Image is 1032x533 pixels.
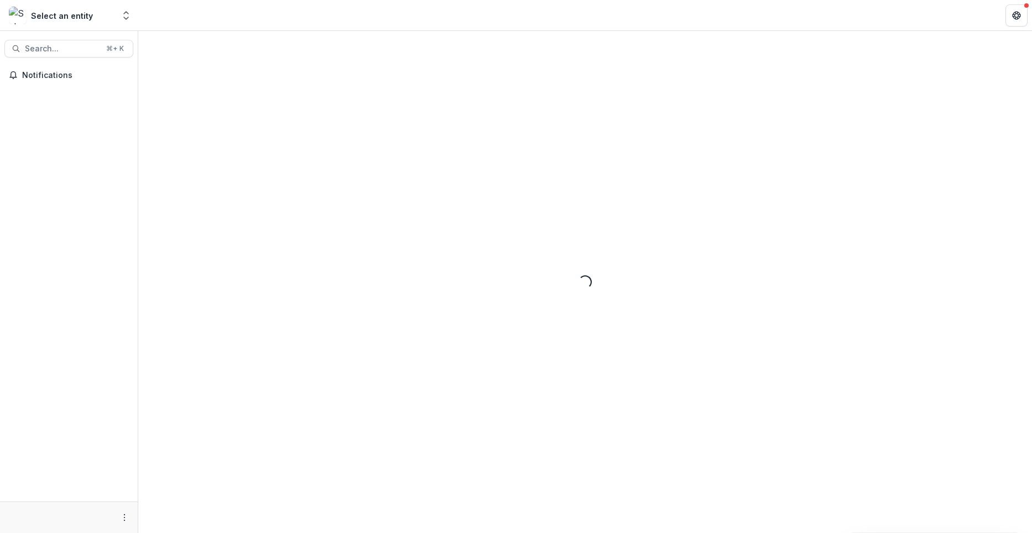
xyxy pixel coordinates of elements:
[118,511,131,524] button: More
[104,43,126,55] div: ⌘ + K
[9,7,27,24] img: Select an entity
[22,71,129,80] span: Notifications
[4,66,133,84] button: Notifications
[1005,4,1028,27] button: Get Help
[25,44,100,54] span: Search...
[4,40,133,58] button: Search...
[118,4,134,27] button: Open entity switcher
[31,10,93,22] div: Select an entity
